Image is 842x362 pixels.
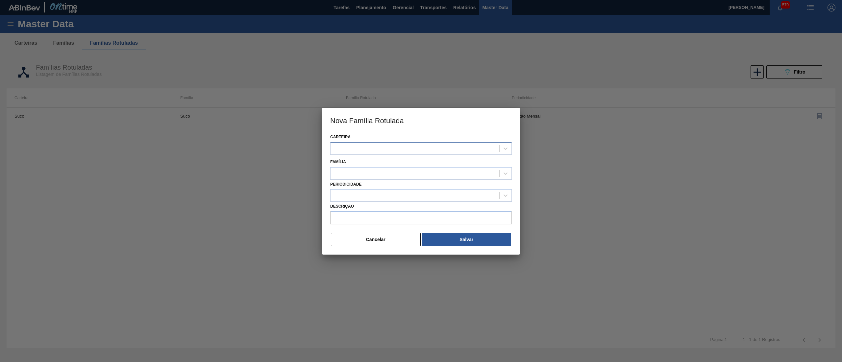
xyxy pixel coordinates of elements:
[422,233,511,246] button: Salvar
[322,108,520,133] h3: Nova Família Rotulada
[330,135,351,139] label: Carteira
[330,182,361,187] label: Periodicidade
[330,202,512,211] label: Descrição
[331,233,421,246] button: Cancelar
[330,160,346,164] label: Família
